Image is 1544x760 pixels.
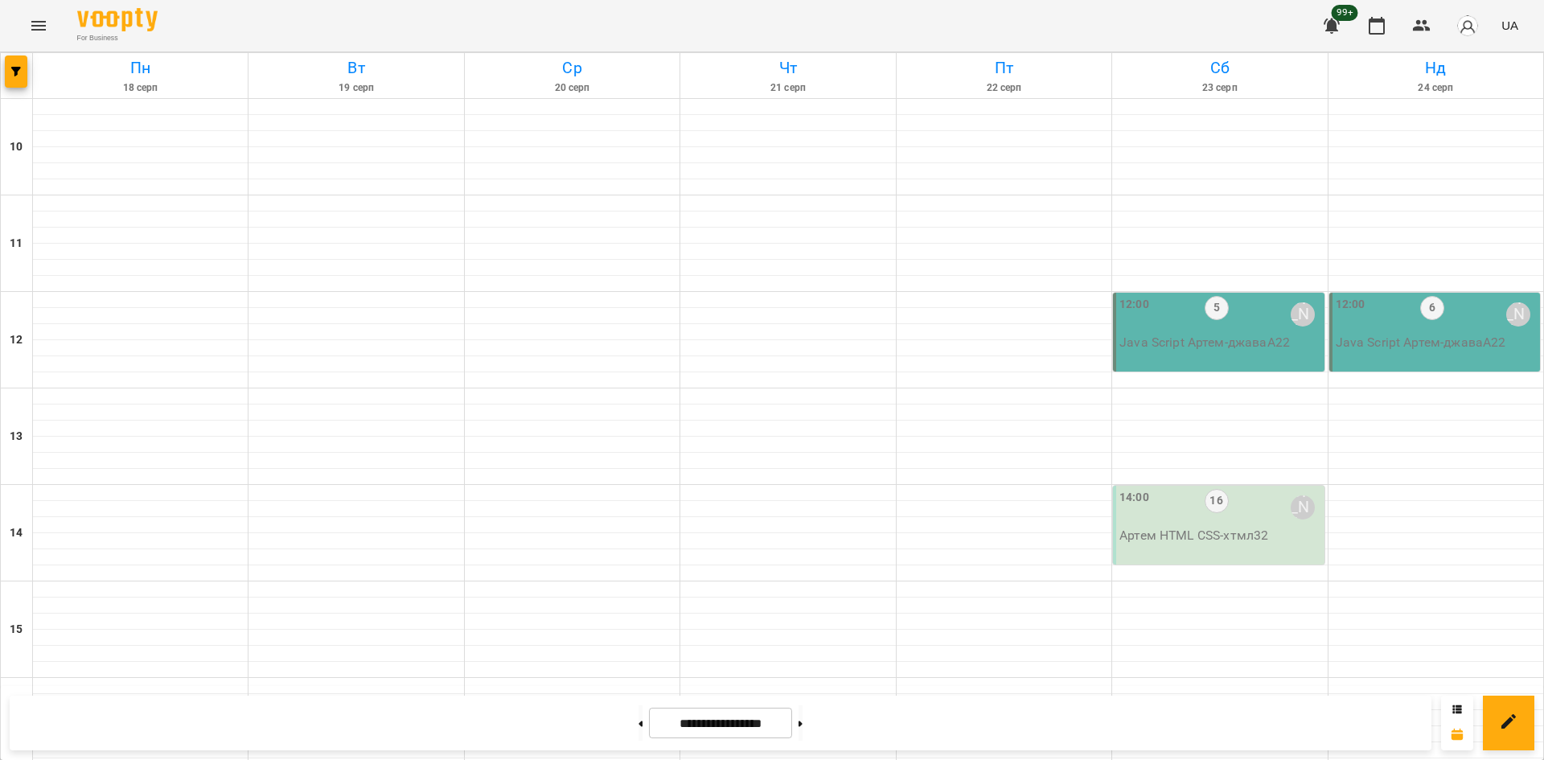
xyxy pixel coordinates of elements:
p: Java Script Артем - джаваА22 [1119,333,1320,352]
h6: Сб [1115,55,1324,80]
div: Артем Кот [1291,302,1315,327]
h6: 24 серп [1331,80,1541,96]
h6: 10 [10,138,23,156]
label: 14:00 [1119,489,1149,507]
h6: Пн [35,55,245,80]
h6: 15 [10,621,23,639]
img: Voopty Logo [77,8,158,31]
h6: Ср [467,55,677,80]
p: Артем HTML CSS - хтмл32 [1119,526,1320,545]
h6: 12 [10,331,23,349]
h6: 14 [10,524,23,542]
h6: Нд [1331,55,1541,80]
div: Артем Кот [1291,495,1315,520]
h6: 20 серп [467,80,677,96]
p: Java Script Артем - джаваА22 [1336,333,1537,352]
span: For Business [77,33,158,43]
h6: Вт [251,55,461,80]
label: 6 [1420,296,1444,320]
h6: Пт [899,55,1109,80]
h6: 21 серп [683,80,893,96]
span: UA [1501,17,1518,34]
label: 5 [1205,296,1229,320]
button: Menu [19,6,58,45]
button: UA [1495,10,1525,40]
h6: 23 серп [1115,80,1324,96]
h6: Чт [683,55,893,80]
h6: 22 серп [899,80,1109,96]
label: 12:00 [1336,296,1365,314]
h6: 19 серп [251,80,461,96]
div: Артем Кот [1506,302,1530,327]
img: avatar_s.png [1456,14,1479,37]
span: 99+ [1332,5,1358,21]
label: 16 [1205,489,1229,513]
label: 12:00 [1119,296,1149,314]
h6: 13 [10,428,23,446]
h6: 18 серп [35,80,245,96]
h6: 11 [10,235,23,253]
